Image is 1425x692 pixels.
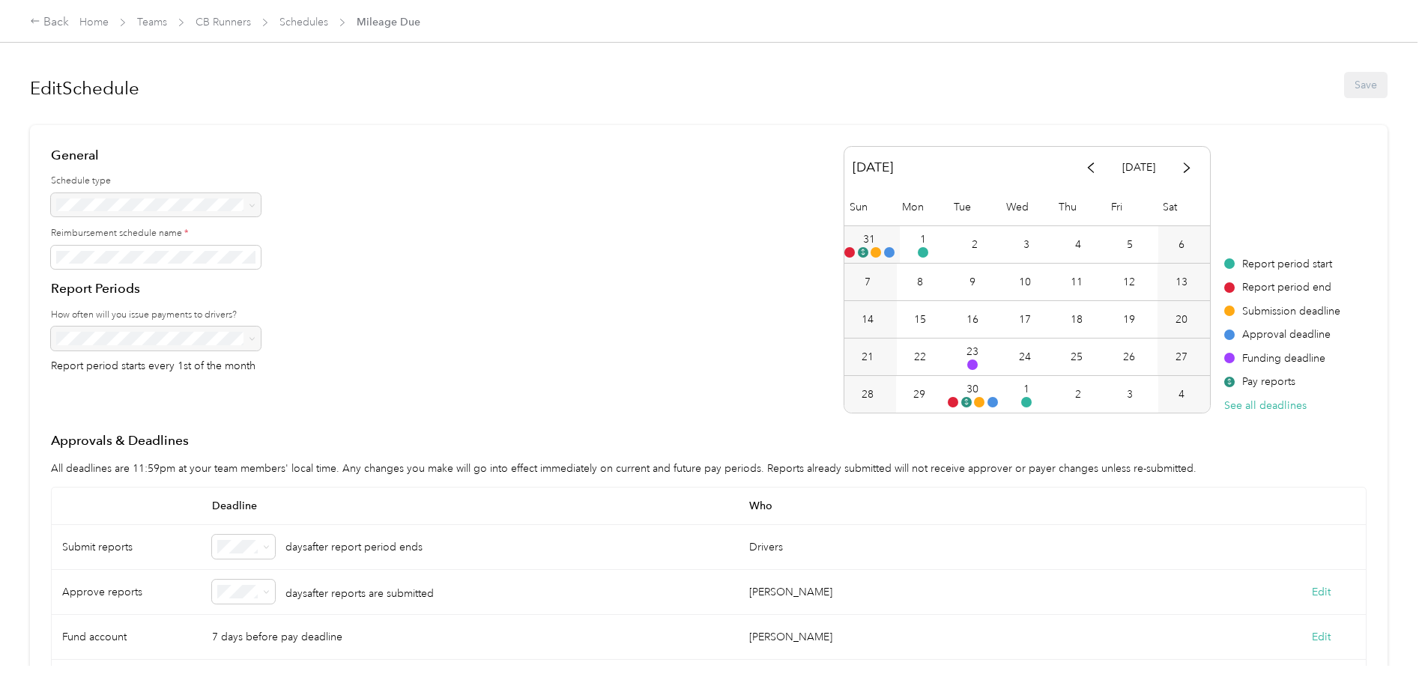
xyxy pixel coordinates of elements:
[863,231,875,247] div: 31
[1123,274,1135,290] div: 12
[1071,349,1083,365] div: 25
[1071,312,1083,327] div: 18
[972,237,978,252] div: 2
[1224,377,1235,387] span: $
[917,274,923,290] div: 8
[914,312,926,327] div: 15
[1001,189,1053,225] div: Wed
[1224,350,1341,366] div: Funding deadline
[969,274,975,290] div: 9
[1106,189,1158,225] div: Fri
[1075,237,1081,252] div: 4
[1176,349,1187,365] div: 27
[202,615,739,660] div: 7 days before pay deadline
[202,488,739,525] span: Deadline
[1127,237,1133,252] div: 5
[79,16,109,28] a: Home
[1312,629,1331,645] button: Edit
[1341,608,1425,692] iframe: Everlance-gr Chat Button Frame
[1023,237,1029,252] div: 3
[1112,154,1166,180] button: [DATE]
[1123,312,1135,327] div: 19
[1053,189,1106,225] div: Thu
[1071,274,1083,290] div: 11
[1075,386,1081,402] div: 2
[749,629,832,645] div: [PERSON_NAME]
[51,461,1367,476] p: All deadlines are 11:59pm at your team members' local time. Any changes you make will go into eff...
[1224,327,1341,342] div: Approval deadline
[1176,274,1187,290] div: 13
[1312,584,1331,600] button: Edit
[1176,312,1187,327] div: 20
[853,154,893,180] span: [DATE]
[739,525,1366,570] div: Drivers
[914,349,926,365] div: 22
[1224,398,1307,413] button: See all deadlines
[1123,349,1135,365] div: 26
[862,312,874,327] div: 14
[196,16,251,28] a: CB Runners
[920,231,926,247] div: 1
[949,189,1001,225] div: Tue
[1224,303,1341,319] div: Submission deadline
[739,488,1276,525] span: Who
[30,70,139,106] h1: Edit Schedule
[357,14,420,30] span: Mileage Due
[51,431,1367,450] h4: Approvals & Deadlines
[966,344,978,359] div: 23
[966,381,978,397] div: 30
[897,189,949,225] div: Mon
[862,386,874,402] div: 28
[51,146,261,165] h4: General
[858,247,868,258] span: $
[749,584,832,600] div: [PERSON_NAME]
[1127,386,1133,402] div: 3
[52,615,202,660] div: Fund account
[285,582,434,601] p: days after reports are submitted
[1179,386,1185,402] div: 4
[1023,381,1029,397] div: 1
[51,174,261,188] label: Schedule type
[1019,312,1031,327] div: 17
[1224,256,1341,272] div: Report period start
[1019,274,1031,290] div: 10
[1224,279,1341,295] div: Report period end
[51,279,261,298] h4: Report Periods
[1224,374,1341,389] div: Pay reports
[51,361,261,371] p: Report period starts every 1st of the month
[30,13,69,31] div: Back
[1019,349,1031,365] div: 24
[966,312,978,327] div: 16
[51,227,261,240] label: Reimbursement schedule name
[844,189,897,225] div: Sun
[1179,237,1185,252] div: 6
[865,274,871,290] div: 7
[52,570,202,615] div: Approve reports
[961,397,972,407] span: $
[285,539,423,555] p: days after report period ends
[51,309,261,322] label: How often will you issue payments to drivers?
[1158,189,1210,225] div: Sat
[279,16,328,28] a: Schedules
[862,349,874,365] div: 21
[137,16,167,28] a: Teams
[913,386,925,402] div: 29
[52,525,202,570] div: Submit reports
